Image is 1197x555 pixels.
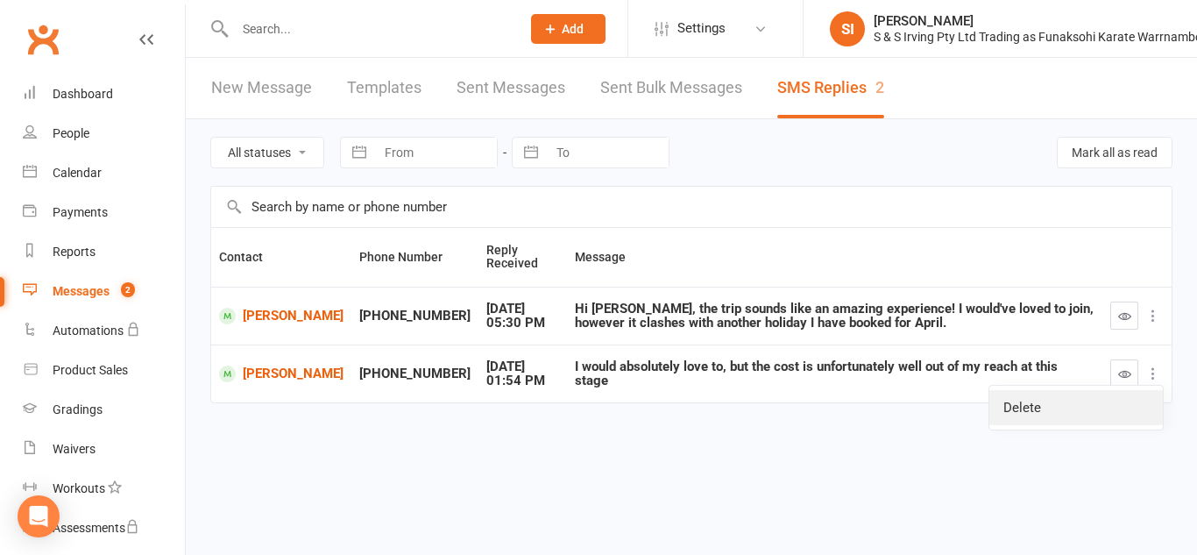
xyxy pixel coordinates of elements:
[347,58,421,118] a: Templates
[375,138,497,167] input: From
[457,58,565,118] a: Sent Messages
[121,282,135,297] span: 2
[23,153,185,193] a: Calendar
[211,187,1172,227] input: Search by name or phone number
[359,309,471,324] div: [PHONE_NUMBER]
[547,138,669,167] input: To
[575,302,1094,331] div: Hi [PERSON_NAME], the trip sounds like an amazing experience! I would've loved to join, however i...
[531,14,606,44] button: Add
[562,22,584,36] span: Add
[359,366,471,381] div: [PHONE_NUMBER]
[53,363,128,377] div: Product Sales
[53,481,105,495] div: Workouts
[53,166,102,180] div: Calendar
[23,193,185,232] a: Payments
[23,469,185,509] a: Workouts
[230,17,508,41] input: Search...
[219,366,344,382] a: [PERSON_NAME]
[53,284,110,298] div: Messages
[351,228,478,287] th: Phone Number
[23,232,185,272] a: Reports
[486,359,559,374] div: [DATE]
[677,9,726,48] span: Settings
[21,18,65,61] a: Clubworx
[53,324,124,338] div: Automations
[777,58,884,118] a: SMS Replies2
[23,351,185,390] a: Product Sales
[53,87,113,101] div: Dashboard
[23,272,185,311] a: Messages 2
[219,308,344,324] a: [PERSON_NAME]
[23,114,185,153] a: People
[600,58,742,118] a: Sent Bulk Messages
[486,302,559,317] div: [DATE]
[53,521,139,535] div: Assessments
[211,228,351,287] th: Contact
[575,359,1094,388] div: I would absolutely love to, but the cost is unfortunately well out of my reach at this stage
[478,228,567,287] th: Reply Received
[989,390,1163,425] a: Delete
[53,442,96,456] div: Waivers
[830,11,865,46] div: SI
[875,78,884,96] div: 2
[53,126,89,140] div: People
[567,228,1102,287] th: Message
[486,316,559,331] div: 05:30 PM
[18,495,60,537] div: Open Intercom Messenger
[1057,137,1172,168] button: Mark all as read
[486,374,559,388] div: 01:54 PM
[211,58,312,118] a: New Message
[23,509,185,548] a: Assessments
[53,245,96,259] div: Reports
[23,75,185,114] a: Dashboard
[23,430,185,469] a: Waivers
[23,390,185,430] a: Gradings
[53,402,103,416] div: Gradings
[23,311,185,351] a: Automations
[53,205,108,219] div: Payments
